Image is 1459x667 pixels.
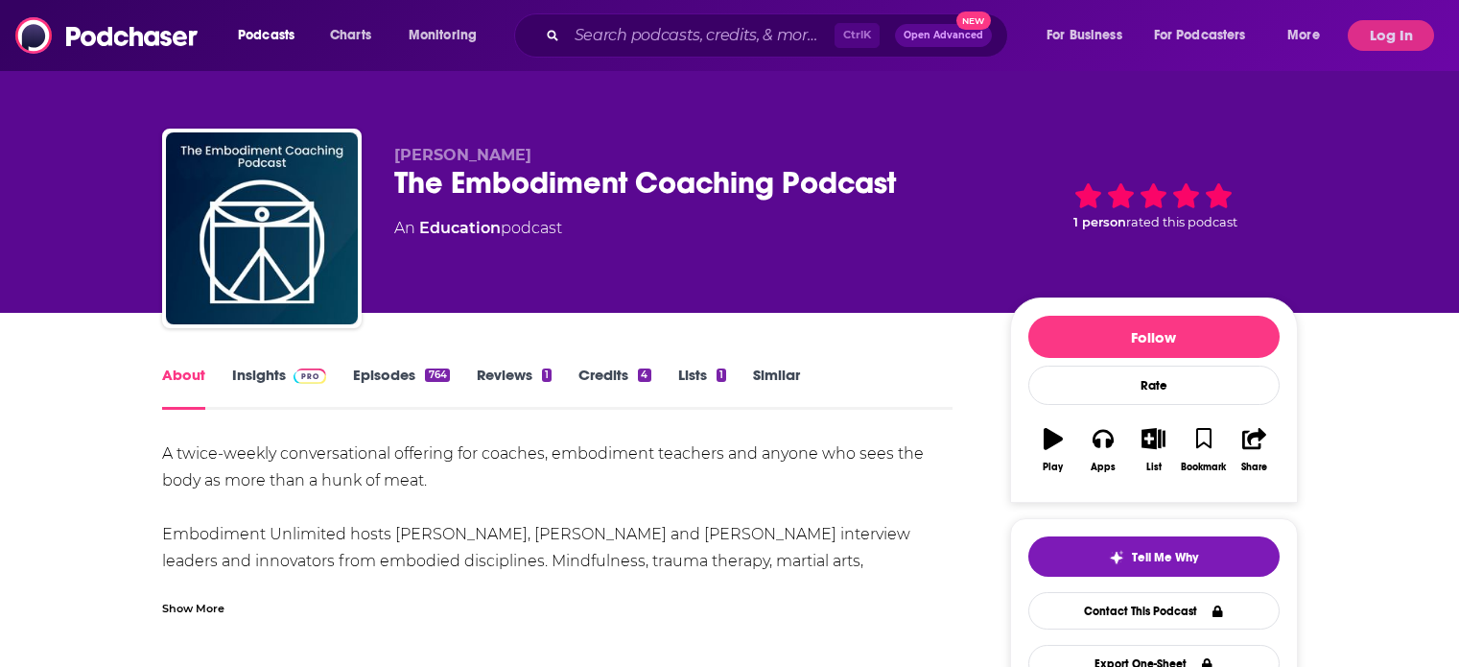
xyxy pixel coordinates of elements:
[1348,20,1434,51] button: Log In
[294,369,327,384] img: Podchaser Pro
[330,22,371,49] span: Charts
[353,366,449,410] a: Episodes764
[678,366,726,410] a: Lists1
[1126,215,1237,229] span: rated this podcast
[1109,550,1124,565] img: tell me why sparkle
[232,366,327,410] a: InsightsPodchaser Pro
[1028,416,1078,485] button: Play
[394,217,562,240] div: An podcast
[1078,416,1128,485] button: Apps
[578,366,650,410] a: Credits4
[895,24,992,47] button: Open AdvancedNew
[1132,550,1198,565] span: Tell Me Why
[1229,416,1279,485] button: Share
[1146,462,1162,473] div: List
[409,22,477,49] span: Monitoring
[238,22,294,49] span: Podcasts
[1028,536,1280,577] button: tell me why sparkleTell Me Why
[1043,462,1063,473] div: Play
[395,20,502,51] button: open menu
[166,132,358,324] img: The Embodiment Coaching Podcast
[717,369,726,382] div: 1
[1073,215,1126,229] span: 1 person
[425,369,449,382] div: 764
[1128,416,1178,485] button: List
[1141,20,1274,51] button: open menu
[1010,146,1298,265] div: 1 personrated this podcast
[956,12,991,30] span: New
[638,369,650,382] div: 4
[394,146,531,164] span: [PERSON_NAME]
[1274,20,1344,51] button: open menu
[567,20,835,51] input: Search podcasts, credits, & more...
[532,13,1026,58] div: Search podcasts, credits, & more...
[419,219,501,237] a: Education
[835,23,880,48] span: Ctrl K
[1241,462,1267,473] div: Share
[1154,22,1246,49] span: For Podcasters
[224,20,319,51] button: open menu
[1028,592,1280,630] a: Contact This Podcast
[1287,22,1320,49] span: More
[162,366,205,410] a: About
[1028,366,1280,405] div: Rate
[1033,20,1146,51] button: open menu
[477,366,552,410] a: Reviews1
[1179,416,1229,485] button: Bookmark
[1091,462,1116,473] div: Apps
[753,366,800,410] a: Similar
[542,369,552,382] div: 1
[318,20,383,51] a: Charts
[1181,462,1226,473] div: Bookmark
[904,31,983,40] span: Open Advanced
[1047,22,1122,49] span: For Business
[1028,316,1280,358] button: Follow
[15,17,200,54] img: Podchaser - Follow, Share and Rate Podcasts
